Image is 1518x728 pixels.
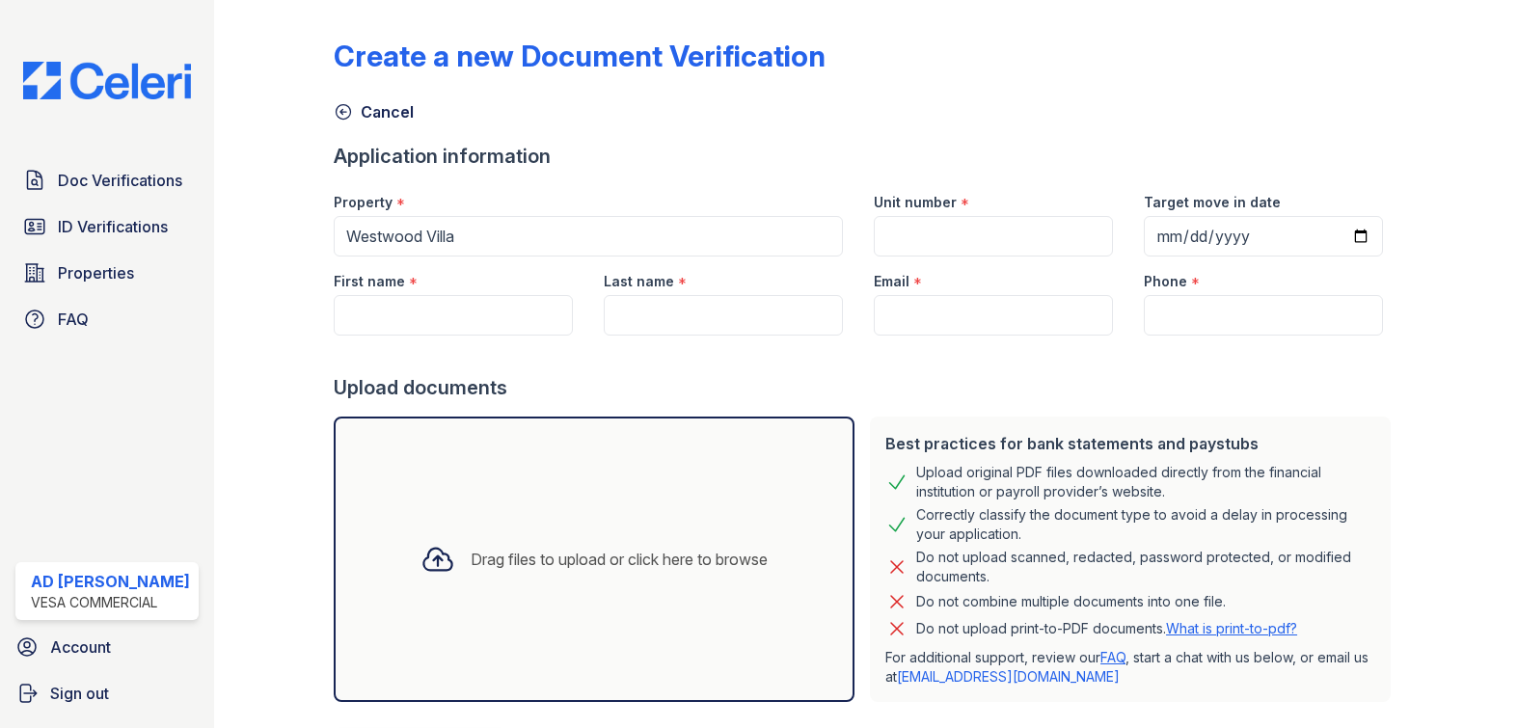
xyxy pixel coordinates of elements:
[15,207,199,246] a: ID Verifications
[885,648,1375,687] p: For additional support, review our , start a chat with us below, or email us at
[885,432,1375,455] div: Best practices for bank statements and paystubs
[874,272,909,291] label: Email
[1144,272,1187,291] label: Phone
[31,593,190,612] div: Vesa Commercial
[58,169,182,192] span: Doc Verifications
[334,143,1398,170] div: Application information
[334,374,1398,401] div: Upload documents
[8,628,206,666] a: Account
[916,505,1375,544] div: Correctly classify the document type to avoid a delay in processing your application.
[31,570,190,593] div: AD [PERSON_NAME]
[874,193,957,212] label: Unit number
[8,62,206,99] img: CE_Logo_Blue-a8612792a0a2168367f1c8372b55b34899dd931a85d93a1a3d3e32e68fde9ad4.png
[15,254,199,292] a: Properties
[916,590,1226,613] div: Do not combine multiple documents into one file.
[334,272,405,291] label: First name
[334,193,393,212] label: Property
[58,215,168,238] span: ID Verifications
[1100,649,1125,665] a: FAQ
[916,463,1375,501] div: Upload original PDF files downloaded directly from the financial institution or payroll provider’...
[1144,193,1281,212] label: Target move in date
[604,272,674,291] label: Last name
[916,619,1297,638] p: Do not upload print-to-PDF documents.
[916,548,1375,586] div: Do not upload scanned, redacted, password protected, or modified documents.
[58,308,89,331] span: FAQ
[15,161,199,200] a: Doc Verifications
[1166,620,1297,636] a: What is print-to-pdf?
[58,261,134,284] span: Properties
[334,39,826,73] div: Create a new Document Verification
[15,300,199,338] a: FAQ
[334,100,414,123] a: Cancel
[897,668,1120,685] a: [EMAIL_ADDRESS][DOMAIN_NAME]
[471,548,768,571] div: Drag files to upload or click here to browse
[50,635,111,659] span: Account
[8,674,206,713] a: Sign out
[50,682,109,705] span: Sign out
